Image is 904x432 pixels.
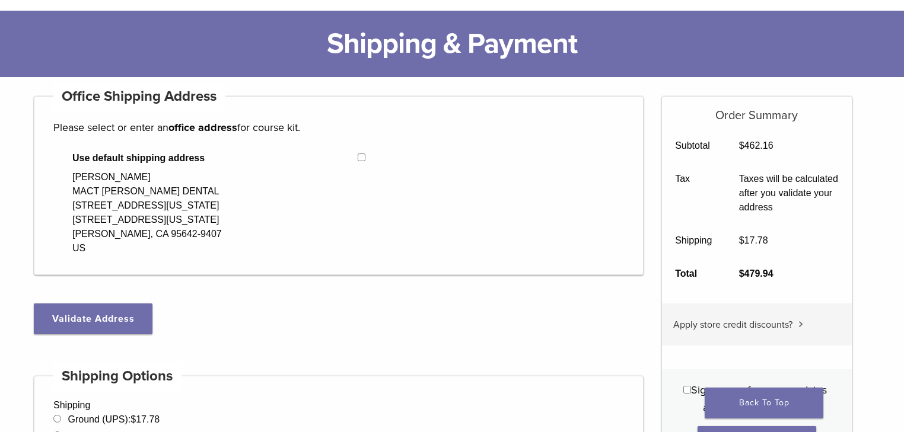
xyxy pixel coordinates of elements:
span: $ [739,140,744,151]
th: Tax [662,162,726,224]
a: Back To Top [705,388,823,418]
bdi: 479.94 [739,268,774,279]
span: Sign me up for news updates and product discounts! [691,383,827,414]
span: Apply store credit discounts? [673,319,792,331]
button: Validate Address [34,303,152,334]
div: [PERSON_NAME] MACT [PERSON_NAME] DENTAL [STREET_ADDRESS][US_STATE] [STREET_ADDRESS][US_STATE] [PE... [72,170,222,255]
img: caret.svg [798,321,803,327]
bdi: 17.78 [130,414,160,424]
td: Taxes will be calculated after you validate your address [725,162,852,224]
bdi: 17.78 [739,235,768,245]
th: Total [662,257,726,290]
h4: Shipping Options [53,362,182,391]
strong: office address [168,121,237,134]
span: $ [130,414,136,424]
th: Shipping [662,224,726,257]
h4: Office Shipping Address [53,82,225,111]
bdi: 462.16 [739,140,774,151]
input: Sign me up for news updates and product discounts! [683,386,691,393]
label: Ground (UPS): [68,414,160,424]
h5: Order Summary [662,97,852,123]
span: Use default shipping address [72,151,358,165]
span: $ [739,235,744,245]
p: Please select or enter an for course kit. [53,119,624,136]
span: $ [739,268,744,279]
th: Subtotal [662,129,726,162]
